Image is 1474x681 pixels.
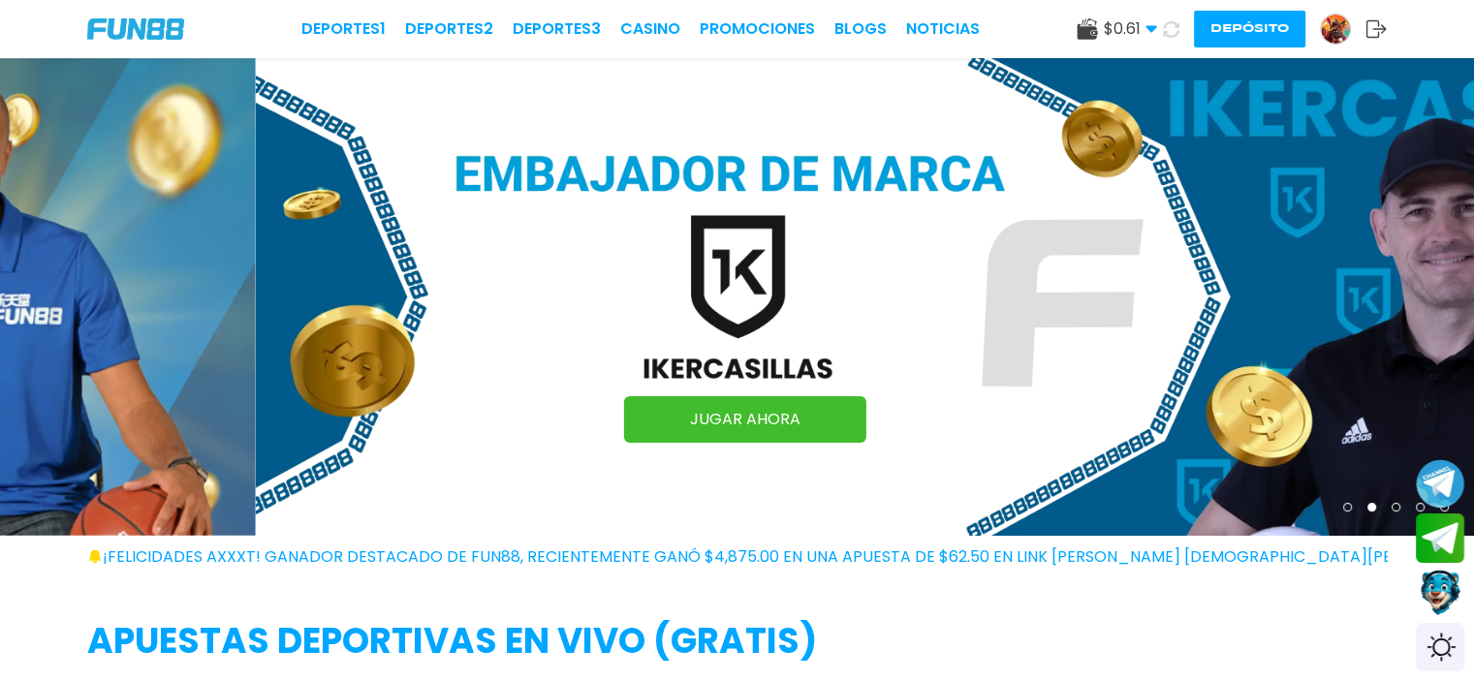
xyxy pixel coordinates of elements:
[834,17,887,41] a: BLOGS
[1416,568,1464,618] button: Contact customer service
[1416,458,1464,509] button: Join telegram channel
[87,615,1387,667] h2: APUESTAS DEPORTIVAS EN VIVO (gratis)
[1416,623,1464,671] div: Switch theme
[620,17,680,41] a: CASINO
[513,17,601,41] a: Deportes3
[1416,513,1464,564] button: Join telegram
[1194,11,1305,47] button: Depósito
[1104,17,1157,41] span: $ 0.61
[301,17,386,41] a: Deportes1
[906,17,980,41] a: NOTICIAS
[700,17,815,41] a: Promociones
[1320,14,1365,45] a: Avatar
[87,18,184,40] img: Company Logo
[1321,15,1350,44] img: Avatar
[405,17,493,41] a: Deportes2
[624,396,866,443] a: JUGAR AHORA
